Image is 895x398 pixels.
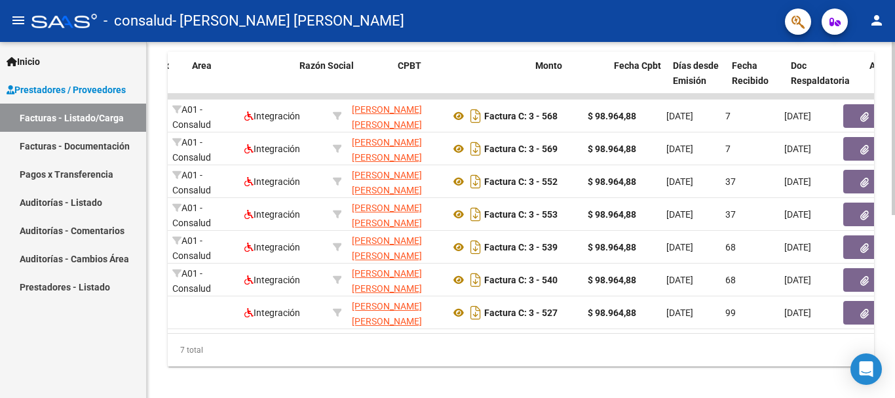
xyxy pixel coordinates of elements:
[530,52,609,109] datatable-header-cell: Monto
[725,308,736,318] span: 99
[784,275,811,285] span: [DATE]
[352,268,422,294] span: [PERSON_NAME] [PERSON_NAME]
[187,52,275,109] datatable-header-cell: Area
[668,52,727,109] datatable-header-cell: Días desde Emisión
[467,269,484,290] i: Descargar documento
[467,106,484,127] i: Descargar documento
[732,60,769,86] span: Fecha Recibido
[725,111,731,121] span: 7
[666,275,693,285] span: [DATE]
[588,209,636,220] strong: $ 98.964,88
[725,176,736,187] span: 37
[588,242,636,252] strong: $ 98.964,88
[666,209,693,220] span: [DATE]
[784,111,811,121] span: [DATE]
[784,242,811,252] span: [DATE]
[398,60,421,71] span: CPBT
[352,233,440,261] div: 27316412764
[7,83,126,97] span: Prestadores / Proveedores
[484,176,558,187] strong: Factura C: 3 - 552
[725,209,736,220] span: 37
[467,204,484,225] i: Descargar documento
[588,308,636,318] strong: $ 98.964,88
[294,52,392,109] datatable-header-cell: Razón Social
[666,308,693,318] span: [DATE]
[727,52,786,109] datatable-header-cell: Fecha Recibido
[588,144,636,154] strong: $ 98.964,88
[352,102,440,130] div: 27316412764
[104,7,172,35] span: - consalud
[484,209,558,220] strong: Factura C: 3 - 553
[784,308,811,318] span: [DATE]
[784,209,811,220] span: [DATE]
[172,7,404,35] span: - [PERSON_NAME] [PERSON_NAME]
[352,266,440,294] div: 27316412764
[192,60,212,71] span: Area
[484,144,558,154] strong: Factura C: 3 - 569
[725,242,736,252] span: 68
[7,54,40,69] span: Inicio
[666,111,693,121] span: [DATE]
[352,301,422,327] span: [PERSON_NAME] [PERSON_NAME]
[869,12,885,28] mat-icon: person
[244,144,300,154] span: Integración
[352,137,422,163] span: [PERSON_NAME] [PERSON_NAME]
[666,144,693,154] span: [DATE]
[244,176,300,187] span: Integración
[673,60,719,86] span: Días desde Emisión
[484,111,558,121] strong: Factura C: 3 - 568
[352,235,422,261] span: [PERSON_NAME] [PERSON_NAME]
[609,52,668,109] datatable-header-cell: Fecha Cpbt
[467,138,484,159] i: Descargar documento
[352,135,440,163] div: 27316412764
[352,203,422,228] span: [PERSON_NAME] [PERSON_NAME]
[244,308,300,318] span: Integración
[172,235,211,261] span: A01 - Consalud
[172,137,211,163] span: A01 - Consalud
[172,104,211,130] span: A01 - Consalud
[172,170,211,195] span: A01 - Consalud
[614,60,661,71] span: Fecha Cpbt
[10,12,26,28] mat-icon: menu
[666,176,693,187] span: [DATE]
[725,144,731,154] span: 7
[791,60,850,86] span: Doc Respaldatoria
[784,144,811,154] span: [DATE]
[725,275,736,285] span: 68
[352,201,440,228] div: 27316412764
[244,275,300,285] span: Integración
[850,353,882,385] div: Open Intercom Messenger
[172,203,211,228] span: A01 - Consalud
[352,104,422,130] span: [PERSON_NAME] [PERSON_NAME]
[786,52,864,109] datatable-header-cell: Doc Respaldatoria
[244,111,300,121] span: Integración
[352,170,422,195] span: [PERSON_NAME] [PERSON_NAME]
[535,60,562,71] span: Monto
[666,242,693,252] span: [DATE]
[784,176,811,187] span: [DATE]
[588,176,636,187] strong: $ 98.964,88
[484,242,558,252] strong: Factura C: 3 - 539
[172,268,211,294] span: A01 - Consalud
[467,171,484,192] i: Descargar documento
[588,275,636,285] strong: $ 98.964,88
[588,111,636,121] strong: $ 98.964,88
[484,275,558,285] strong: Factura C: 3 - 540
[392,52,530,109] datatable-header-cell: CPBT
[484,308,558,318] strong: Factura C: 3 - 527
[467,302,484,323] i: Descargar documento
[244,209,300,220] span: Integración
[467,237,484,258] i: Descargar documento
[168,334,874,367] div: 7 total
[299,60,354,71] span: Razón Social
[352,299,440,327] div: 27316412764
[244,242,300,252] span: Integración
[352,168,440,195] div: 27316412764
